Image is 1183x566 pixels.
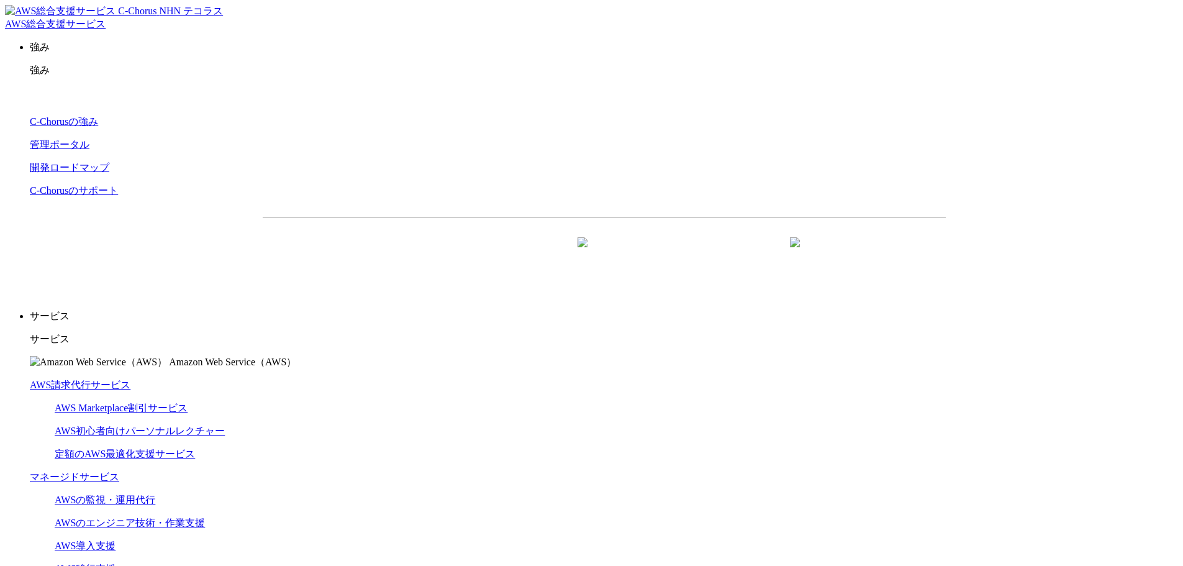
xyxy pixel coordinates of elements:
p: 強み [30,64,1178,77]
p: サービス [30,310,1178,323]
a: まずは相談する [610,238,810,269]
a: 定額のAWS最適化支援サービス [55,449,195,459]
span: Amazon Web Service（AWS） [169,357,296,367]
a: 管理ポータル [30,139,89,150]
p: 強み [30,41,1178,54]
img: 矢印 [790,237,800,270]
img: AWS総合支援サービス C-Chorus [5,5,157,18]
a: AWS初心者向けパーソナルレクチャー [55,426,225,436]
a: AWS総合支援サービス C-Chorus NHN テコラスAWS総合支援サービス [5,6,223,29]
a: 資料を請求する [398,238,598,269]
a: C-Chorusの強み [30,116,98,127]
a: AWSの監視・運用代行 [55,495,155,505]
a: AWS Marketplace割引サービス [55,403,188,413]
a: AWSのエンジニア技術・作業支援 [55,518,205,528]
a: AWS請求代行サービス [30,380,130,390]
a: C-Chorusのサポート [30,185,118,196]
a: 開発ロードマップ [30,162,109,173]
img: 矢印 [578,237,587,270]
img: Amazon Web Service（AWS） [30,356,167,369]
p: サービス [30,333,1178,346]
a: マネージドサービス [30,472,119,482]
a: AWS導入支援 [55,541,116,551]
